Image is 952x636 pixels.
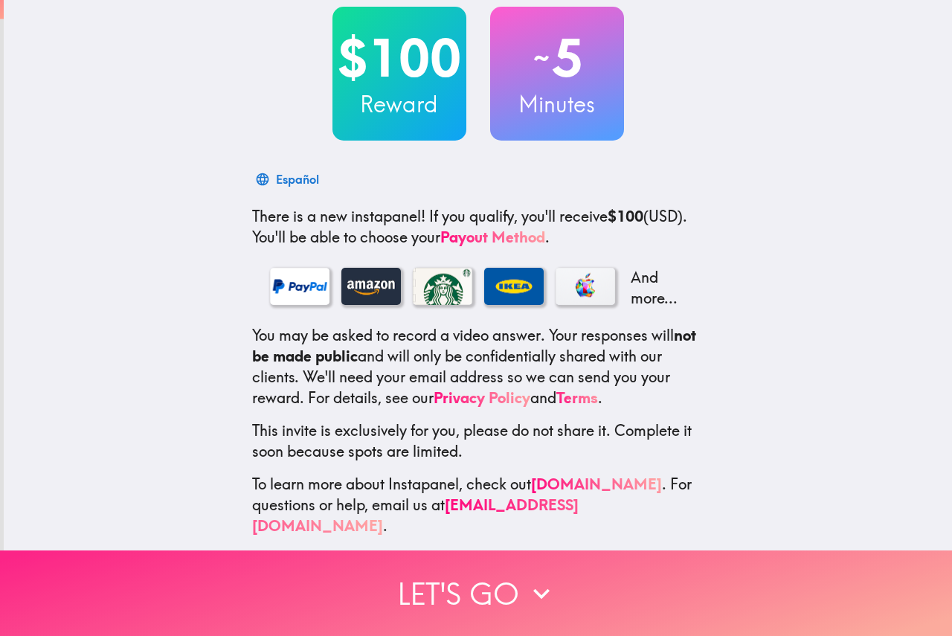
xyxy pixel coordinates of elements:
a: Privacy Policy [434,388,530,407]
a: [DOMAIN_NAME] [531,475,662,493]
p: This invite is exclusively for you, please do not share it. Complete it soon because spots are li... [252,420,704,462]
a: Payout Method [440,228,545,246]
h3: Reward [332,89,466,120]
div: Español [276,169,319,190]
p: And more... [627,267,686,309]
h2: $100 [332,28,466,89]
p: If you qualify, you'll receive (USD) . You'll be able to choose your . [252,206,704,248]
b: $100 [608,207,643,225]
p: To learn more about Instapanel, check out . For questions or help, email us at . [252,474,704,536]
h3: Minutes [490,89,624,120]
b: not be made public [252,326,696,365]
p: You may be asked to record a video answer. Your responses will and will only be confidentially sh... [252,325,704,408]
span: There is a new instapanel! [252,207,425,225]
span: ~ [531,36,552,80]
h2: 5 [490,28,624,89]
a: [EMAIL_ADDRESS][DOMAIN_NAME] [252,495,579,535]
button: Español [252,164,325,194]
a: Terms [556,388,598,407]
